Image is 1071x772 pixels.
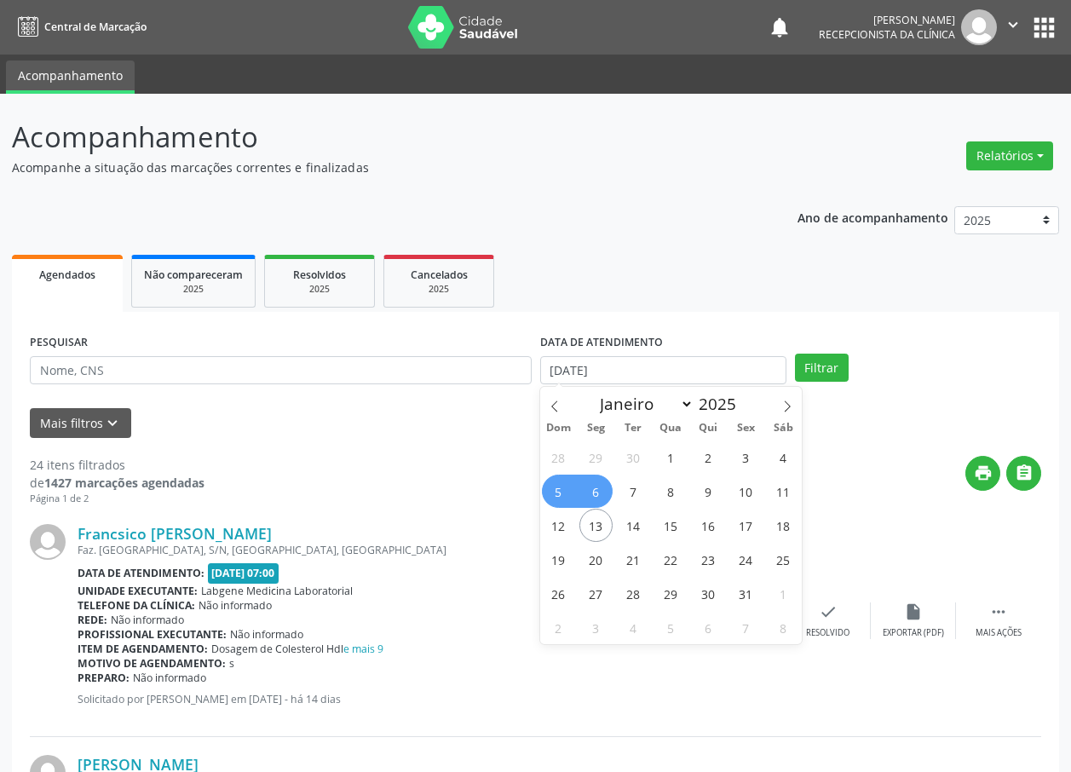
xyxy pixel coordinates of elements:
span: Outubro 28, 2025 [617,577,650,610]
span: Outubro 6, 2025 [579,475,613,508]
span: Outubro 9, 2025 [692,475,725,508]
span: Outubro 13, 2025 [579,509,613,542]
div: 2025 [144,283,243,296]
span: Outubro 3, 2025 [729,441,763,474]
span: Outubro 5, 2025 [542,475,575,508]
span: Outubro 18, 2025 [767,509,800,542]
span: Não informado [199,598,272,613]
span: Novembro 1, 2025 [767,577,800,610]
p: Ano de acompanhamento [797,206,948,228]
span: Qui [689,423,727,434]
span: Novembro 3, 2025 [579,611,613,644]
span: Outubro 20, 2025 [579,543,613,576]
span: Recepcionista da clínica [819,27,955,42]
span: Agendados [39,268,95,282]
span: Setembro 29, 2025 [579,441,613,474]
span: Sex [727,423,764,434]
input: Selecione um intervalo [540,356,786,385]
div: [PERSON_NAME] [819,13,955,27]
span: Outubro 29, 2025 [654,577,688,610]
span: Outubro 21, 2025 [617,543,650,576]
b: Preparo: [78,671,130,685]
span: Outubro 30, 2025 [692,577,725,610]
button: Relatórios [966,141,1053,170]
span: Novembro 4, 2025 [617,611,650,644]
strong: 1427 marcações agendadas [44,475,204,491]
img: img [30,524,66,560]
span: Cancelados [411,268,468,282]
span: Outubro 8, 2025 [654,475,688,508]
input: Nome, CNS [30,356,532,385]
span: Outubro 26, 2025 [542,577,575,610]
b: Item de agendamento: [78,642,208,656]
button:  [997,9,1029,45]
img: img [961,9,997,45]
button: Filtrar [795,354,849,383]
a: e mais 9 [343,642,383,656]
div: 24 itens filtrados [30,456,204,474]
span: Setembro 30, 2025 [617,441,650,474]
span: Setembro 28, 2025 [542,441,575,474]
div: 2025 [396,283,481,296]
span: Resolvidos [293,268,346,282]
span: Outubro 22, 2025 [654,543,688,576]
span: Ter [614,423,652,434]
div: Resolvido [806,627,849,639]
a: Acompanhamento [6,60,135,94]
p: Solicitado por [PERSON_NAME] em [DATE] - há 14 dias [78,692,786,706]
span: s [229,656,234,671]
button: Mais filtroskeyboard_arrow_down [30,408,131,438]
b: Rede: [78,613,107,627]
span: Central de Marcação [44,20,147,34]
span: Novembro 7, 2025 [729,611,763,644]
span: Outubro 16, 2025 [692,509,725,542]
i: print [974,464,993,482]
span: Outubro 15, 2025 [654,509,688,542]
span: Novembro 8, 2025 [767,611,800,644]
span: Novembro 2, 2025 [542,611,575,644]
span: Outubro 19, 2025 [542,543,575,576]
label: DATA DE ATENDIMENTO [540,330,663,356]
a: Francsico [PERSON_NAME] [78,524,272,543]
span: Não informado [133,671,206,685]
b: Unidade executante: [78,584,198,598]
span: Não compareceram [144,268,243,282]
p: Acompanhamento [12,116,745,158]
span: Outubro 27, 2025 [579,577,613,610]
b: Data de atendimento: [78,566,204,580]
span: Novembro 5, 2025 [654,611,688,644]
button: print [965,456,1000,491]
span: Sáb [764,423,802,434]
i: keyboard_arrow_down [103,414,122,433]
span: Dosagem de Colesterol Hdl [211,642,383,656]
span: Seg [577,423,614,434]
a: Central de Marcação [12,13,147,41]
span: Não informado [230,627,303,642]
span: Outubro 1, 2025 [654,441,688,474]
select: Month [592,392,694,416]
span: Dom [540,423,578,434]
b: Motivo de agendamento: [78,656,226,671]
i:  [989,602,1008,621]
span: Outubro 4, 2025 [767,441,800,474]
span: Qua [652,423,689,434]
span: Outubro 10, 2025 [729,475,763,508]
span: Outubro 2, 2025 [692,441,725,474]
label: PESQUISAR [30,330,88,356]
i: check [819,602,838,621]
span: Outubro 24, 2025 [729,543,763,576]
span: Outubro 23, 2025 [692,543,725,576]
span: Outubro 14, 2025 [617,509,650,542]
button: apps [1029,13,1059,43]
span: Outubro 11, 2025 [767,475,800,508]
i:  [1004,15,1022,34]
button: notifications [768,15,792,39]
p: Acompanhe a situação das marcações correntes e finalizadas [12,158,745,176]
span: Outubro 12, 2025 [542,509,575,542]
span: Outubro 25, 2025 [767,543,800,576]
div: 2025 [277,283,362,296]
span: Novembro 6, 2025 [692,611,725,644]
div: Página 1 de 2 [30,492,204,506]
span: Outubro 7, 2025 [617,475,650,508]
div: de [30,474,204,492]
